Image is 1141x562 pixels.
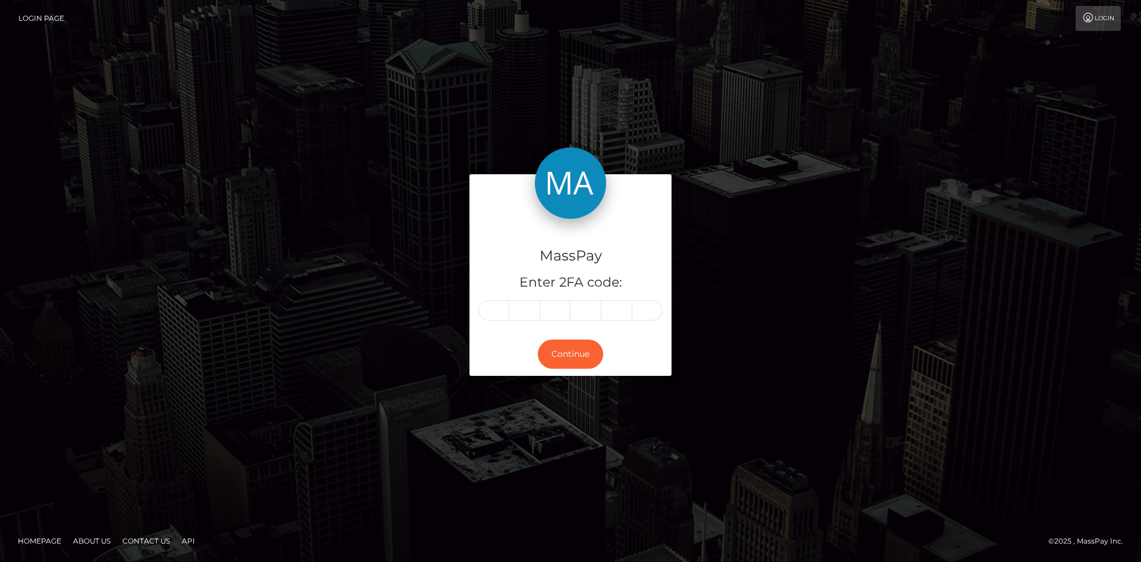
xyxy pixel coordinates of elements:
[478,274,663,292] h5: Enter 2FA code:
[535,147,606,219] img: MassPay
[18,6,64,31] a: Login Page
[13,532,66,550] a: Homepage
[68,532,115,550] a: About Us
[1048,535,1132,548] div: © 2025 , MassPay Inc.
[1076,6,1121,31] a: Login
[478,246,663,266] h4: MassPay
[538,340,603,369] button: Continue
[177,532,200,550] a: API
[118,532,175,550] a: Contact Us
